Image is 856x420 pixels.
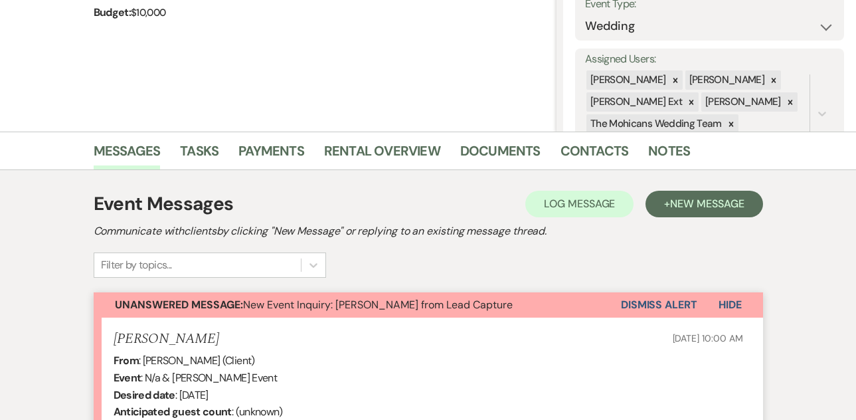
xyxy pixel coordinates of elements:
span: Hide [719,298,742,312]
div: [PERSON_NAME] Ext [586,92,684,112]
label: Assigned Users: [585,50,834,69]
div: The Mohicans Wedding Team [586,114,724,134]
button: Dismiss Alert [621,292,697,318]
a: Rental Overview [324,140,440,169]
button: Log Message [525,191,634,217]
b: Anticipated guest count [114,405,232,419]
b: Desired date [114,388,175,402]
span: [DATE] 10:00 AM [673,332,743,344]
a: Contacts [560,140,629,169]
span: Log Message [544,197,615,211]
span: New Message [670,197,744,211]
div: [PERSON_NAME] [685,70,767,90]
span: New Event Inquiry: [PERSON_NAME] from Lead Capture [115,298,513,312]
a: Notes [648,140,690,169]
a: Documents [460,140,541,169]
b: From [114,354,139,367]
h2: Communicate with clients by clicking "New Message" or replying to an existing message thread. [94,223,763,239]
div: [PERSON_NAME] [586,70,668,90]
a: Tasks [180,140,218,169]
button: Hide [697,292,763,318]
div: Filter by topics... [101,257,172,273]
h5: [PERSON_NAME] [114,331,219,348]
b: Event [114,371,141,385]
div: [PERSON_NAME] [701,92,783,112]
h1: Event Messages [94,190,234,218]
strong: Unanswered Message: [115,298,243,312]
a: Messages [94,140,161,169]
button: +New Message [645,191,762,217]
span: $10,000 [131,6,166,19]
span: Budget: [94,5,131,19]
button: Unanswered Message:New Event Inquiry: [PERSON_NAME] from Lead Capture [94,292,621,318]
a: Payments [238,140,304,169]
